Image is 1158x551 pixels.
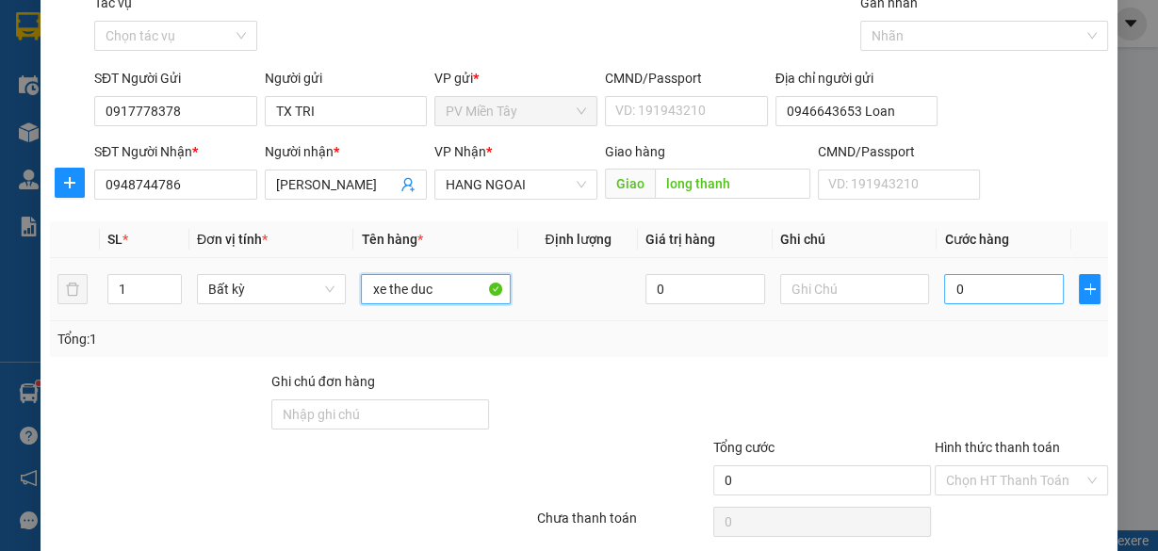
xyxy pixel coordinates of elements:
span: Giao [605,169,655,199]
div: 0797868080 [161,84,323,110]
label: Hình thức thanh toán [935,440,1060,455]
span: Đơn vị tính [197,232,268,247]
div: TX TRI [16,61,148,84]
span: VP Nhận [434,144,486,159]
div: HANG NGOAI [161,16,323,61]
input: 0 [645,274,765,304]
input: VD: Bàn, Ghế [361,274,511,304]
div: 0917778378 [16,84,148,110]
span: HANG NGOAI [446,170,586,199]
button: delete [57,274,88,304]
input: Ghi chú đơn hàng [271,399,489,429]
span: phu my [188,110,282,143]
div: VP gửi [434,68,597,89]
div: CMND/Passport [605,68,768,89]
span: Tổng cước [713,440,775,455]
input: Dọc đường [655,169,810,199]
button: plus [55,168,85,198]
button: plus [1079,274,1101,304]
div: 0878222231 [16,110,148,133]
div: CMND/Passport [818,141,981,162]
span: plus [1080,282,1100,297]
span: plus [56,175,84,190]
span: Giao hàng [605,144,665,159]
span: Bất kỳ [208,275,335,303]
div: Chưa thanh toán [535,508,712,541]
div: PV Miền Tây [16,16,148,61]
div: kHOA [161,61,323,84]
div: Địa chỉ người gửi [775,68,938,89]
span: Tên hàng [361,232,422,247]
input: Ghi Chú [780,274,930,304]
span: Giá trị hàng [645,232,715,247]
span: Cước hàng [944,232,1008,247]
span: Định lượng [545,232,611,247]
label: Ghi chú đơn hàng [271,374,375,389]
span: SL [107,232,122,247]
span: DĐ: [161,121,188,140]
span: user-add [400,177,416,192]
div: SĐT Người Nhận [94,141,257,162]
span: PV Miền Tây [446,97,586,125]
span: Gửi: [16,18,45,38]
div: Người nhận [265,141,428,162]
div: Tổng: 1 [57,329,449,349]
div: Người gửi [265,68,428,89]
div: SĐT Người Gửi [94,68,257,89]
span: Nhận: [161,18,205,38]
input: Địa chỉ của người gửi [775,96,938,126]
th: Ghi chú [773,221,938,258]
